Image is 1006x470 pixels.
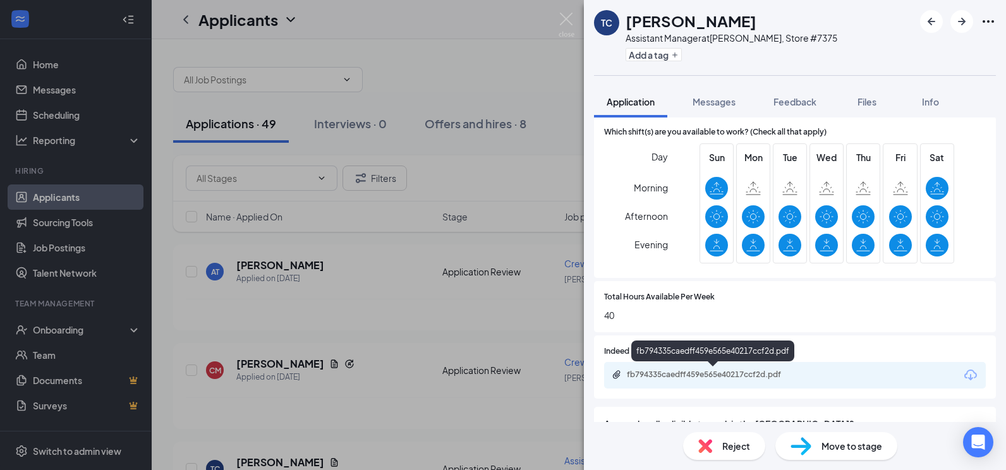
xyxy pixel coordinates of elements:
button: ArrowLeftNew [920,10,943,33]
span: Mon [742,150,765,164]
span: Move to stage [821,439,882,453]
span: Are you legally eligible to work in the [GEOGRAPHIC_DATA]? [604,417,986,431]
span: Info [922,96,939,107]
span: Afternoon [625,205,668,227]
svg: Plus [671,51,679,59]
svg: ArrowLeftNew [924,14,939,29]
button: PlusAdd a tag [626,48,682,61]
span: Tue [779,150,801,164]
a: Paperclipfb794335caedff459e565e40217ccf2d.pdf [612,370,816,382]
button: ArrowRight [950,10,973,33]
div: Open Intercom Messenger [963,427,993,457]
span: Total Hours Available Per Week [604,291,715,303]
svg: Ellipses [981,14,996,29]
svg: ArrowRight [954,14,969,29]
span: Sat [926,150,948,164]
span: 40 [604,308,986,322]
span: Feedback [773,96,816,107]
span: Evening [634,233,668,256]
span: Messages [693,96,736,107]
div: fb794335caedff459e565e40217ccf2d.pdf [631,340,794,361]
span: Day [651,150,668,164]
span: Reject [722,439,750,453]
span: Which shift(s) are you available to work? (Check all that apply) [604,126,827,138]
div: TC [601,16,612,29]
div: Assistant Manager at [PERSON_NAME], Store #7375 [626,32,837,44]
span: Sun [705,150,728,164]
span: Thu [852,150,875,164]
span: Morning [634,176,668,199]
h1: [PERSON_NAME] [626,10,756,32]
span: Fri [889,150,912,164]
span: Indeed Resume [604,346,660,358]
span: Application [607,96,655,107]
span: Wed [815,150,838,164]
svg: Download [963,368,978,383]
svg: Paperclip [612,370,622,380]
span: Files [858,96,876,107]
div: fb794335caedff459e565e40217ccf2d.pdf [627,370,804,380]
